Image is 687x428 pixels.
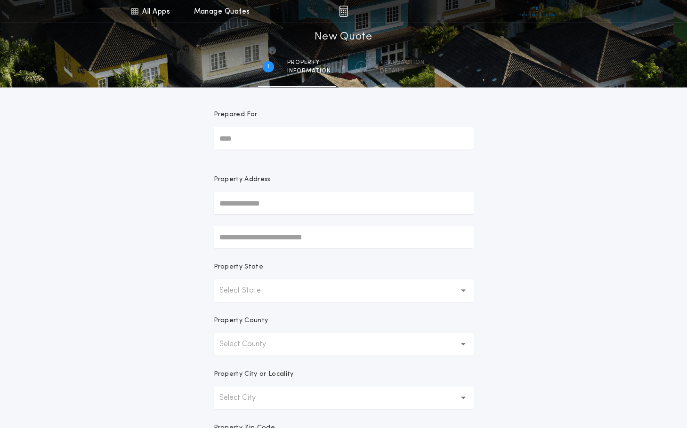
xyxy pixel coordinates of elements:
[380,67,425,75] span: details
[214,127,474,150] input: Prepared For
[315,30,372,45] h1: New Quote
[219,339,281,350] p: Select County
[219,392,271,404] p: Select City
[219,285,276,296] p: Select State
[267,63,269,71] h2: 1
[214,316,268,325] p: Property County
[359,63,363,71] h2: 2
[214,370,294,379] p: Property City or Locality
[214,333,474,356] button: Select County
[214,175,474,184] p: Property Address
[214,387,474,409] button: Select City
[287,59,331,66] span: Property
[519,7,555,16] img: vs-icon
[339,6,348,17] img: img
[214,110,258,119] p: Prepared For
[214,279,474,302] button: Select State
[214,262,263,272] p: Property State
[287,67,331,75] span: information
[380,59,425,66] span: Transaction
